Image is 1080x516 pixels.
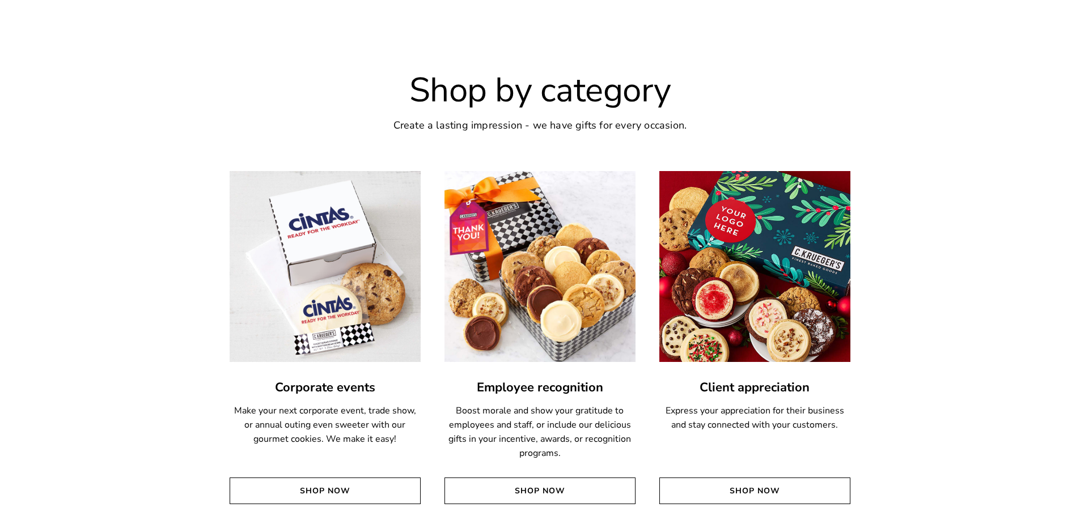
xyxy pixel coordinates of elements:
[444,171,636,362] img: Employee recognition
[444,379,636,396] a: Employee recognition
[230,120,850,131] h6: Create a lasting impression - we have gifts for every occasion.
[659,379,850,396] a: Client appreciation
[230,71,850,109] h2: Shop by category
[230,379,421,396] a: Corporate events
[444,404,636,460] p: Boost morale and show your gratitude to employees and staff, or include our delicious gifts in yo...
[230,171,421,362] img: Corporate events
[650,161,860,372] img: Client appreciation
[659,477,850,504] a: Shop Now
[659,404,850,432] p: Express your appreciation for their business and stay connected with your customers.
[444,477,636,504] a: Shop Now
[230,404,421,446] p: Make your next corporate event, trade show, or annual outing even sweeter with our gourmet cookie...
[230,477,421,504] a: Shop Now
